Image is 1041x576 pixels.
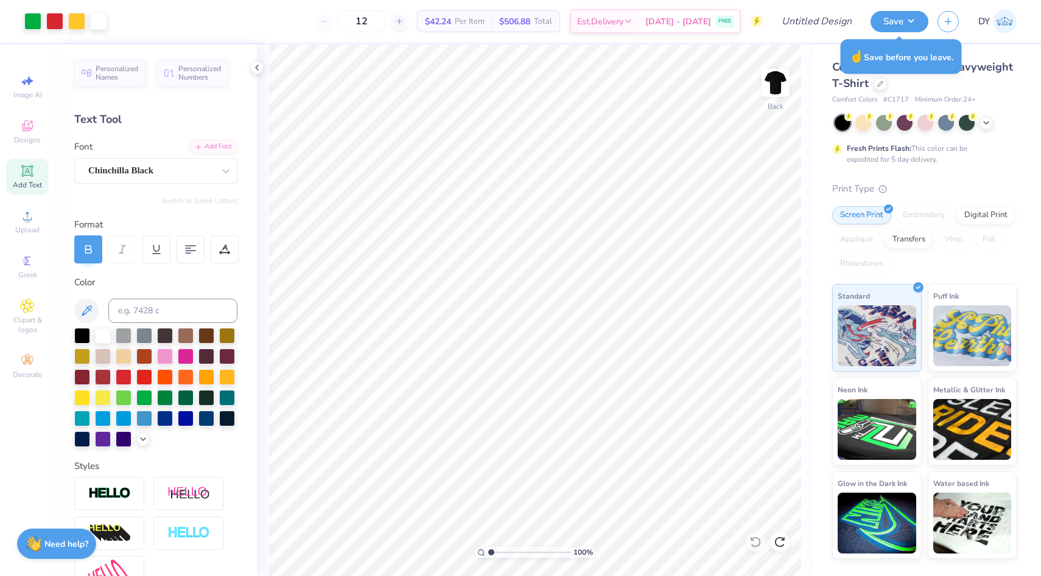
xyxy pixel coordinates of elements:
div: Vinyl [937,231,971,249]
label: Font [74,140,93,154]
strong: Fresh Prints Flash: [847,144,911,153]
img: Glow in the Dark Ink [838,493,916,553]
span: Comfort Colors Adult Heavyweight T-Shirt [832,60,1013,91]
span: Neon Ink [838,383,867,396]
img: Metallic & Glitter Ink [933,399,1012,460]
span: Personalized Names [96,64,139,82]
img: Negative Space [167,526,210,540]
img: Puff Ink [933,305,1012,366]
div: Digital Print [956,206,1015,224]
div: Save before you leave. [841,40,962,74]
a: DY [978,10,1017,33]
div: Styles [74,459,237,473]
span: Minimum Order: 24 + [915,95,976,105]
span: Personalized Numbers [178,64,222,82]
input: e.g. 7428 c [108,299,237,323]
div: Transfers [885,231,933,249]
span: Glow in the Dark Ink [838,477,907,490]
span: Clipart & logos [6,315,49,335]
div: Applique [832,231,881,249]
span: Add Text [13,180,42,190]
span: $506.88 [499,15,530,28]
span: FREE [718,17,731,26]
span: [DATE] - [DATE] [645,15,711,28]
img: Neon Ink [838,399,916,460]
img: Water based Ink [933,493,1012,553]
span: Standard [838,290,870,302]
span: Per Item [455,15,485,28]
div: This color can be expedited for 5 day delivery. [847,143,997,165]
span: Greek [18,270,37,280]
img: 3d Illusion [88,524,131,543]
div: Color [74,276,237,290]
span: Comfort Colors [832,95,877,105]
img: Standard [838,305,916,366]
span: Water based Ink [933,477,989,490]
img: Stroke [88,487,131,501]
div: Format [74,218,239,232]
span: Total [534,15,552,28]
span: 100 % [573,547,593,558]
div: Text Tool [74,111,237,128]
div: Foil [975,231,1003,249]
div: Back [768,101,783,112]
button: Save [871,11,928,32]
span: Est. Delivery [577,15,623,28]
div: Embroidery [895,206,953,224]
div: Add Font [189,140,237,154]
span: DY [978,15,990,29]
span: Puff Ink [933,290,959,302]
img: Shadow [167,486,210,501]
span: Metallic & Glitter Ink [933,383,1005,396]
div: Screen Print [832,206,891,224]
span: Decorate [13,370,42,380]
span: $42.24 [425,15,451,28]
span: ☝️ [849,49,864,64]
span: Designs [14,135,41,145]
span: Upload [15,225,40,235]
img: Delyne Yonke Tapa [993,10,1017,33]
input: Untitled Design [772,9,861,33]
img: Back [763,71,788,95]
strong: Need help? [44,538,88,550]
div: Print Type [832,182,1017,196]
span: # C1717 [883,95,909,105]
input: – – [338,10,385,32]
span: Image AI [13,90,42,100]
button: Switch to Greek Letters [161,196,237,206]
div: Rhinestones [832,255,891,273]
